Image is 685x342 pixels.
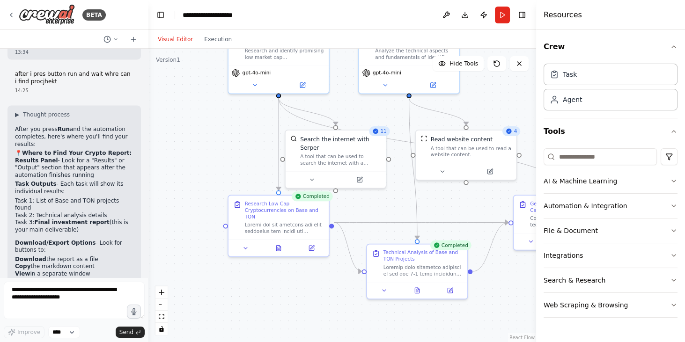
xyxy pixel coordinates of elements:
[15,270,30,277] strong: View
[415,130,517,181] div: 4ScrapeWebsiteToolRead website contentA tool that can be used to read a website content.
[15,197,133,212] li: Task 1: List of Base and TON projects found
[544,194,678,218] button: Automation & Integration
[563,95,582,104] div: Agent
[242,70,271,76] span: gpt-4o-mini
[337,175,383,185] button: Open in side panel
[544,145,678,325] div: Tools
[280,80,325,90] button: Open in side panel
[15,181,57,187] strong: Task Outputs
[17,328,40,336] span: Improve
[300,135,381,152] div: Search the internet with Serper
[228,195,330,257] div: CompletedResearch Low Cap Cryptocurrencies on Base and TONLoremi dol sit ametcons adi elit seddoe...
[544,243,678,268] button: Integrations
[383,249,463,262] div: Technical Analysis of Base and TON Projects
[199,34,237,45] button: Execution
[15,157,58,164] strong: Results Panel
[155,286,168,335] div: React Flow controls
[366,244,468,299] div: CompletedTechnical Analysis of Base and TON ProjectsLoremip dolo sitametco adipisci el sed doe 7-...
[514,128,517,135] span: 4
[383,264,463,277] div: Loremip dolo sitametco adipisci el sed doe 7-1 temp incididun utlaboreetdolore magnaaliqu enim Ad...
[544,9,582,21] h4: Resources
[375,47,454,60] div: Analyze the technical aspects and fundamentals of identified low cap cryptocurrencies, evaluating...
[449,60,478,67] span: Hide Tools
[334,218,362,276] g: Edge from a024f226-57cf-4228-8b48-0a3340333394 to 60706f91-f869-4677-a5e1-de3e3c8a0da8
[334,218,508,226] g: Edge from a024f226-57cf-4228-8b48-0a3340333394 to 26e0d5cb-06de-48bd-8a9a-1255624e7fd9
[155,286,168,298] button: zoom in
[285,130,387,189] div: 11SerperDevToolSearch the internet with SerperA tool that can be used to search the internet with...
[433,56,484,71] button: Hide Tools
[15,111,19,118] span: ▶
[405,98,470,125] g: Edge from f001c361-774c-4026-98b2-7855be64aa28 to 8c4bdd1b-00c3-4a3e-866c-49e12defda92
[155,311,168,323] button: fit view
[15,212,133,219] li: Task 2: Technical analysis details
[15,263,133,270] li: the markdown content
[34,219,109,226] strong: Final investment report
[430,240,471,250] div: Completed
[82,9,106,21] div: BETA
[513,195,615,250] div: Generate Base and TON Low Cap Investment ReportCompile all research and technical analysis into a...
[23,111,70,118] span: Thought process
[358,32,460,94] div: Analyze the technical aspects and fundamentals of identified low cap cryptocurrencies, evaluating...
[421,135,427,142] img: ScrapeWebsiteTool
[467,167,513,176] button: Open in side panel
[274,98,339,125] g: Edge from d9eb4952-db43-4d0e-9e94-ed2d6da85af8 to 61c5c343-9cf7-4d26-a16b-f7d3421ea72c
[544,118,678,145] button: Tools
[544,268,678,292] button: Search & Research
[544,218,678,243] button: File & Document
[127,305,141,319] button: Click to speak your automation idea
[4,326,44,338] button: Improve
[15,240,96,246] strong: Download/Export Options
[15,256,46,262] strong: Download
[473,218,508,276] g: Edge from 60706f91-f869-4677-a5e1-de3e3c8a0da8 to 26e0d5cb-06de-48bd-8a9a-1255624e7fd9
[245,222,324,235] div: Loremi dol sit ametcons adi elit seddoeius tem incidi utl etdoloremagnaali (enima $54M veniam qui...
[300,153,381,166] div: A tool that can be used to search the internet with a search_query. Supports different search typ...
[15,263,30,269] strong: Copy
[373,70,401,76] span: gpt-4o-mini
[15,150,133,157] h2: 📍
[400,285,435,295] button: View output
[436,285,464,295] button: Open in side panel
[152,34,199,45] button: Visual Editor
[119,328,133,336] span: Send
[15,126,133,148] p: After you press and the automation completes, here's where you'll find your results:
[530,215,609,228] div: Compile all research and technical analysis into a comprehensive investment report focused on low...
[563,70,577,79] div: Task
[155,323,168,335] button: toggle interactivity
[228,32,330,94] div: Research and identify promising low market cap cryptocurrencies with high growth potential by ana...
[15,270,133,278] li: in a separate window
[58,126,70,132] strong: Run
[15,157,133,179] p: - Look for a "Results" or "Output" section that appears after the automation finishes running
[516,8,529,22] button: Hide right sidebar
[544,34,678,60] button: Crew
[15,181,133,195] p: - Each task will show its individual results:
[530,200,609,213] div: Generate Base and TON Low Cap Investment Report
[154,8,167,22] button: Hide left sidebar
[380,128,386,135] span: 11
[22,150,132,156] strong: Where to Find Your Crypto Report:
[15,49,133,56] div: 13:34
[15,71,133,85] p: after i pres button run and wait whre can i find procjhekt
[290,135,297,142] img: SerperDevTool
[156,56,180,64] div: Version 1
[544,60,678,118] div: Crew
[183,10,252,20] nav: breadcrumb
[15,219,133,233] li: Task 3: (this is your main deliverable)
[116,327,145,338] button: Send
[100,34,122,45] button: Switch to previous chat
[15,87,133,94] div: 14:25
[544,293,678,317] button: Web Scraping & Browsing
[126,34,141,45] button: Start a new chat
[155,298,168,311] button: zoom out
[15,240,133,254] p: - Look for buttons to:
[19,4,75,25] img: Logo
[15,256,133,263] li: the report as a file
[431,135,493,143] div: Read website content
[274,98,282,190] g: Edge from d9eb4952-db43-4d0e-9e94-ed2d6da85af8 to a024f226-57cf-4228-8b48-0a3340333394
[405,98,421,239] g: Edge from f001c361-774c-4026-98b2-7855be64aa28 to 60706f91-f869-4677-a5e1-de3e3c8a0da8
[509,335,535,340] a: React Flow attribution
[291,191,332,201] div: Completed
[261,243,296,253] button: View output
[431,145,511,158] div: A tool that can be used to read a website content.
[410,80,456,90] button: Open in side panel
[544,169,678,193] button: AI & Machine Learning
